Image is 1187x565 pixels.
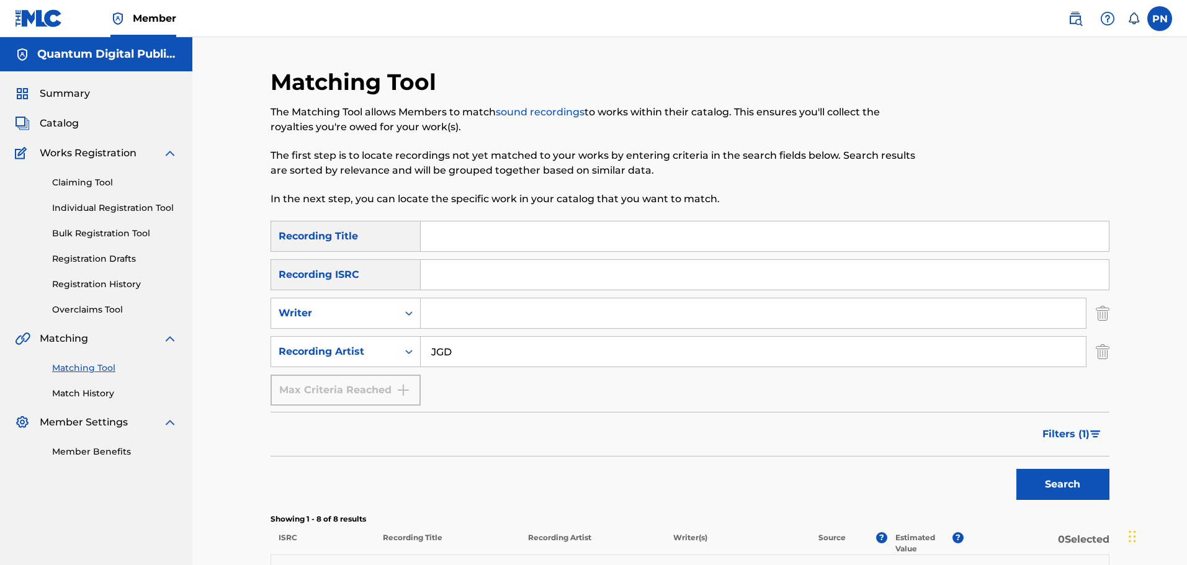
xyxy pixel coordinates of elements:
[15,116,79,131] a: CatalogCatalog
[1063,6,1088,31] a: Public Search
[496,106,585,118] a: sound recordings
[1129,518,1136,555] div: Drag
[163,146,177,161] img: expand
[1016,469,1109,500] button: Search
[52,176,177,189] a: Claiming Tool
[15,86,30,101] img: Summary
[818,532,846,554] p: Source
[1096,298,1109,329] img: Delete Criterion
[1125,505,1187,565] iframe: Chat Widget
[520,532,665,554] p: Recording Artist
[665,532,810,554] p: Writer(s)
[163,415,177,430] img: expand
[15,331,30,346] img: Matching
[952,532,964,543] span: ?
[40,116,79,131] span: Catalog
[52,387,177,400] a: Match History
[15,415,30,430] img: Member Settings
[271,105,916,135] p: The Matching Tool allows Members to match to works within their catalog. This ensures you'll coll...
[133,11,176,25] span: Member
[1090,430,1101,438] img: filter
[1042,427,1090,442] span: Filters ( 1 )
[1152,371,1187,471] iframe: Resource Center
[1147,6,1172,31] div: User Menu
[40,331,88,346] span: Matching
[271,68,442,96] h2: Matching Tool
[52,252,177,265] a: Registration Drafts
[15,86,90,101] a: SummarySummary
[110,11,125,26] img: Top Rightsholder
[279,344,390,359] div: Recording Artist
[374,532,519,554] p: Recording Title
[52,278,177,291] a: Registration History
[1095,6,1120,31] div: Help
[1127,12,1140,25] div: Notifications
[964,532,1109,554] p: 0 Selected
[1035,419,1109,450] button: Filters (1)
[271,532,375,554] p: ISRC
[15,146,31,161] img: Works Registration
[271,192,916,207] p: In the next step, you can locate the specific work in your catalog that you want to match.
[271,514,1109,525] p: Showing 1 - 8 of 8 results
[1096,336,1109,367] img: Delete Criterion
[40,415,128,430] span: Member Settings
[52,445,177,458] a: Member Benefits
[876,532,887,543] span: ?
[52,362,177,375] a: Matching Tool
[1068,11,1083,26] img: search
[163,331,177,346] img: expand
[40,86,90,101] span: Summary
[271,221,1109,506] form: Search Form
[52,303,177,316] a: Overclaims Tool
[40,146,137,161] span: Works Registration
[52,202,177,215] a: Individual Registration Tool
[279,306,390,321] div: Writer
[15,116,30,131] img: Catalog
[15,47,30,62] img: Accounts
[271,148,916,178] p: The first step is to locate recordings not yet matched to your works by entering criteria in the ...
[52,227,177,240] a: Bulk Registration Tool
[37,47,177,61] h5: Quantum Digital Publishing
[895,532,952,554] p: Estimated Value
[15,9,63,27] img: MLC Logo
[1100,11,1115,26] img: help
